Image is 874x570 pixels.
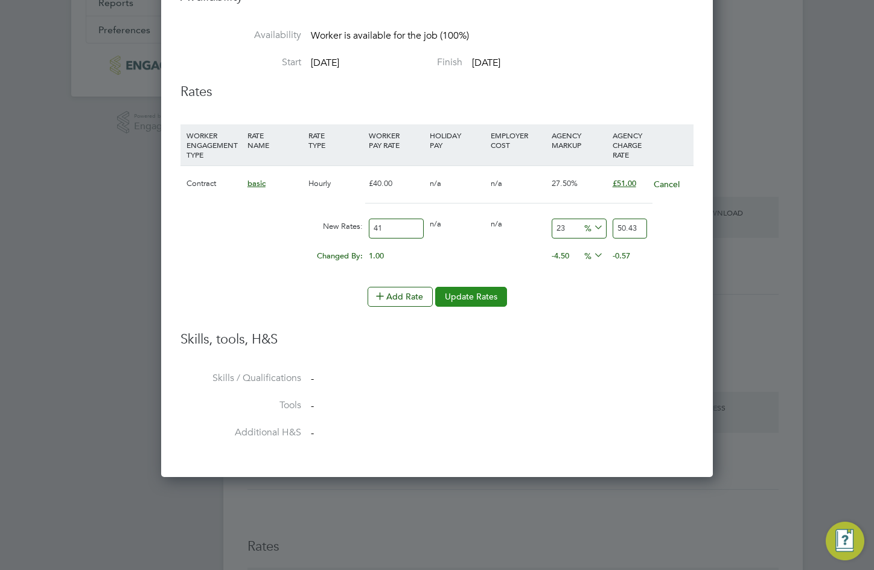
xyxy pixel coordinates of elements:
label: Additional H&S [180,426,301,439]
label: Skills / Qualifications [180,372,301,385]
div: HOLIDAY PAY [427,124,488,156]
h3: Skills, tools, H&S [180,331,694,348]
label: Tools [180,399,301,412]
span: - [311,373,314,385]
button: Update Rates [435,287,507,306]
div: RATE NAME [244,124,305,156]
div: Hourly [305,166,366,201]
span: - [311,427,314,439]
span: basic [247,178,266,188]
label: Finish [342,56,462,69]
span: £51.00 [613,178,636,188]
span: Worker is available for the job (100%) [311,30,469,42]
span: n/a [430,178,441,188]
span: n/a [491,219,502,229]
div: AGENCY MARKUP [549,124,610,156]
label: Start [180,56,301,69]
button: Add Rate [368,287,433,306]
div: RATE TYPE [305,124,366,156]
div: Contract [183,166,244,201]
label: Availability [180,29,301,42]
span: % [580,220,605,234]
span: [DATE] [472,57,500,69]
button: Engage Resource Center [826,522,864,560]
span: 1.00 [369,251,384,261]
h3: Rates [180,83,694,101]
div: WORKER ENGAGEMENT TYPE [183,124,244,165]
span: -4.50 [552,251,569,261]
span: 27.50% [552,178,578,188]
span: [DATE] [311,57,339,69]
div: AGENCY CHARGE RATE [610,124,650,165]
div: WORKER PAY RATE [366,124,427,156]
span: -0.57 [613,251,630,261]
span: % [580,248,605,261]
div: EMPLOYER COST [488,124,549,156]
button: Cancel [653,178,680,190]
span: n/a [430,219,441,229]
div: £40.00 [366,166,427,201]
div: Changed By: [183,245,366,267]
span: - [311,400,314,412]
div: New Rates: [305,215,366,238]
span: n/a [491,178,502,188]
